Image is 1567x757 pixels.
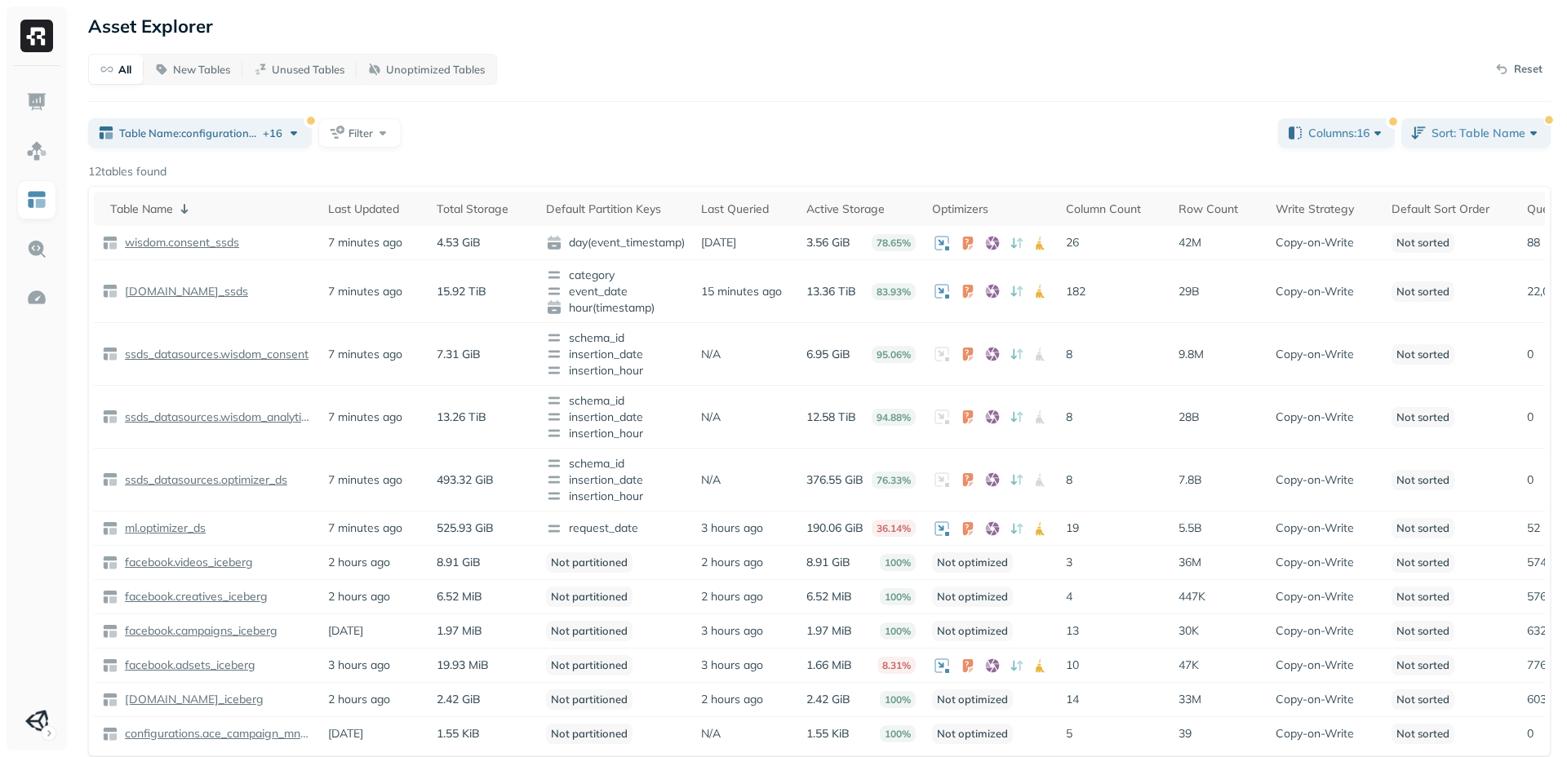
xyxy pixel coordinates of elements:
p: 30K [1179,623,1199,639]
div: Column Count [1066,199,1162,219]
span: event_date [546,283,685,299]
a: [DOMAIN_NAME]_ssds [118,284,248,299]
p: 83.93% [872,283,916,300]
a: [DOMAIN_NAME]_iceberg [118,692,264,707]
div: Total Storage [437,199,530,219]
a: configurations.ace_campaign_mng_ice [118,726,312,742]
span: Filter [348,126,373,141]
p: Not optimized [932,587,1013,607]
a: ssds_datasources.wisdom_consent [118,347,309,362]
p: ssds_datasources.wisdom_analytics [122,409,312,425]
img: Assets [26,140,47,162]
p: 100% [880,622,916,640]
p: 5 [1066,726,1162,742]
p: Not sorted [1392,724,1454,744]
p: 7 minutes ago [328,284,402,299]
span: insertion_hour [546,425,685,441]
p: 2.42 GiB [437,692,481,707]
p: All [118,62,131,77]
img: Optimization [26,287,47,308]
span: Sort: Table Name [1432,125,1542,141]
p: Not optimized [932,552,1013,573]
a: facebook.videos_iceberg [118,555,253,570]
p: 7.8B [1179,472,1202,488]
p: wisdom.consent_ssds [122,235,239,250]
a: ml.optimizer_ds [118,520,206,536]
p: [DATE] [701,235,736,250]
a: ssds_datasources.wisdom_analytics [118,409,312,425]
div: Active Storage [806,199,916,219]
p: 12 tables found [88,164,166,179]
div: Default Sort Order [1392,199,1511,219]
p: 76.33% [872,471,916,489]
p: Not optimized [932,689,1013,710]
p: 47K [1179,657,1199,673]
p: 19.93 MiB [437,657,489,673]
p: 8 [1066,472,1162,488]
p: Not sorted [1392,621,1454,641]
p: Not partitioned [546,689,633,710]
p: 15 minutes ago [701,284,782,299]
div: Default Partition Keys [546,199,685,219]
p: 28B [1179,409,1200,425]
p: Not partitioned [546,621,633,641]
p: 2 hours ago [701,692,763,707]
button: Columns:16 [1278,118,1395,148]
p: Copy-on-Write [1276,409,1354,425]
p: Copy-on-Write [1276,726,1354,742]
img: table [102,471,118,488]
p: 100% [880,554,916,571]
p: Copy-on-Write [1276,520,1354,536]
img: table [102,555,118,571]
p: Copy-on-Write [1276,235,1354,250]
p: [DATE] [328,623,363,639]
p: N/A [701,472,721,488]
p: 3.56 GiB [806,235,850,250]
img: table [102,520,118,537]
span: Table Name : configurations.ace_campaign_mng_ice ... [119,126,260,141]
p: 2 hours ago [701,555,763,570]
img: Unity [25,710,48,733]
p: 190.06 GiB [806,520,863,536]
p: Not sorted [1392,281,1454,302]
p: Not partitioned [546,655,633,675]
p: [DATE] [328,726,363,742]
p: 29B [1179,284,1200,299]
p: 95.06% [872,346,916,363]
p: 4 [1066,589,1162,604]
p: facebook.campaigns_iceberg [122,623,277,639]
p: 1.55 KiB [806,726,850,742]
p: 2.42 GiB [806,692,850,707]
p: 8 [1066,409,1162,425]
p: 3 hours ago [701,657,763,673]
p: 7 minutes ago [328,520,402,536]
span: insertion_hour [546,488,685,504]
p: Not sorted [1392,518,1454,538]
p: facebook.adsets_iceberg [122,657,255,673]
p: [DOMAIN_NAME]_ssds [122,284,248,299]
span: insertion_date [546,346,685,362]
p: Copy-on-Write [1276,657,1354,673]
span: schema_id [546,455,685,471]
p: Copy-on-Write [1276,555,1354,570]
span: category [546,267,685,283]
div: Last Updated [328,199,420,219]
p: 36M [1179,555,1201,570]
a: facebook.campaigns_iceberg [118,623,277,639]
p: 3 hours ago [701,623,763,639]
button: Sort: Table Name [1401,118,1551,148]
span: hour(timestamp) [546,299,685,316]
p: Not sorted [1392,407,1454,427]
p: [DOMAIN_NAME]_iceberg [122,692,264,707]
a: facebook.adsets_iceberg [118,657,255,673]
p: Not partitioned [546,724,633,744]
p: 8 [1066,347,1162,362]
p: 6.95 GiB [806,347,850,362]
p: 8.31% [877,657,916,674]
p: 3 [1066,555,1162,570]
p: Not optimized [932,724,1013,744]
p: 6.52 MiB [806,589,852,604]
img: table [102,346,118,362]
p: New Tables [173,62,230,77]
button: Table Name:configurations.ace_campaign_mng_ice...+16 [88,118,312,148]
